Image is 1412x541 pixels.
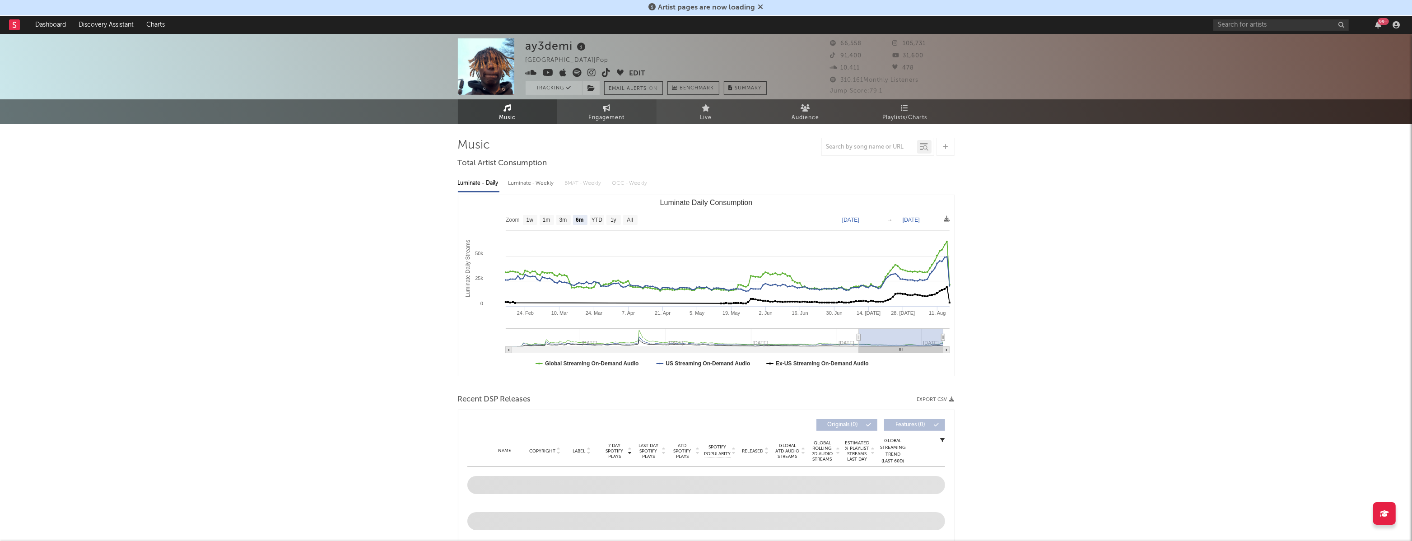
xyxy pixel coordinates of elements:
[627,217,633,224] text: All
[826,310,842,316] text: 30. Jun
[557,99,657,124] a: Engagement
[458,99,557,124] a: Music
[724,81,767,95] button: Summary
[830,88,883,94] span: Jump Score: 79.1
[666,360,750,367] text: US Streaming On-Demand Audio
[830,41,862,47] span: 66,558
[892,53,923,59] span: 31,600
[759,310,772,316] text: 2. Jun
[857,310,881,316] text: 14. [DATE]
[506,217,520,224] text: Zoom
[680,83,714,94] span: Benchmark
[604,81,663,95] button: Email AlertsOn
[475,275,483,281] text: 25k
[576,217,583,224] text: 6m
[690,310,705,316] text: 5. May
[830,77,919,83] span: 310,161 Monthly Listeners
[622,310,635,316] text: 7. Apr
[585,310,602,316] text: 24. Mar
[742,448,764,454] span: Released
[822,422,864,428] span: Originals ( 0 )
[458,195,954,376] svg: Luminate Daily Consumption
[140,16,171,34] a: Charts
[545,360,639,367] text: Global Streaming On-Demand Audio
[855,99,955,124] a: Playlists/Charts
[610,217,616,224] text: 1y
[559,217,567,224] text: 3m
[499,112,516,123] span: Music
[892,65,914,71] span: 478
[792,112,819,123] span: Audience
[671,443,694,459] span: ATD Spotify Plays
[458,394,531,405] span: Recent DSP Releases
[542,217,550,224] text: 1m
[458,158,547,169] span: Total Artist Consumption
[756,99,855,124] a: Audience
[917,397,955,402] button: Export CSV
[657,99,756,124] a: Live
[816,419,877,431] button: Originals(0)
[485,448,524,454] div: Name
[591,217,602,224] text: YTD
[890,422,932,428] span: Features ( 0 )
[526,217,533,224] text: 1w
[929,310,946,316] text: 11. Aug
[551,310,568,316] text: 10. Mar
[1213,19,1349,31] input: Search for artists
[792,310,808,316] text: 16. Jun
[526,55,619,66] div: [GEOGRAPHIC_DATA] | Pop
[660,199,752,206] text: Luminate Daily Consumption
[589,112,625,123] span: Engagement
[887,217,893,223] text: →
[526,38,588,53] div: ay3demi
[667,81,719,95] a: Benchmark
[830,65,860,71] span: 10,411
[891,310,915,316] text: 28. [DATE]
[480,301,483,306] text: 0
[658,4,755,11] span: Artist pages are now loading
[526,81,582,95] button: Tracking
[822,144,917,151] input: Search by song name or URL
[842,217,859,223] text: [DATE]
[704,444,731,457] span: Spotify Popularity
[1375,21,1381,28] button: 99+
[884,419,945,431] button: Features(0)
[464,240,471,297] text: Luminate Daily Streams
[603,443,627,459] span: 7 Day Spotify Plays
[637,443,661,459] span: Last Day Spotify Plays
[722,310,741,316] text: 19. May
[775,443,800,459] span: Global ATD Audio Streams
[72,16,140,34] a: Discovery Assistant
[475,251,483,256] text: 50k
[735,86,762,91] span: Summary
[655,310,671,316] text: 21. Apr
[882,112,927,123] span: Playlists/Charts
[517,310,533,316] text: 24. Feb
[458,176,499,191] div: Luminate - Daily
[903,217,920,223] text: [DATE]
[649,86,658,91] em: On
[880,438,907,465] div: Global Streaming Trend (Last 60D)
[830,53,862,59] span: 91,400
[892,41,926,47] span: 105,731
[508,176,556,191] div: Luminate - Weekly
[573,448,586,454] span: Label
[29,16,72,34] a: Dashboard
[529,448,555,454] span: Copyright
[845,440,870,462] span: Estimated % Playlist Streams Last Day
[700,112,712,123] span: Live
[776,360,869,367] text: Ex-US Streaming On-Demand Audio
[1378,18,1389,25] div: 99 +
[810,440,835,462] span: Global Rolling 7D Audio Streams
[758,4,764,11] span: Dismiss
[629,68,646,79] button: Edit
